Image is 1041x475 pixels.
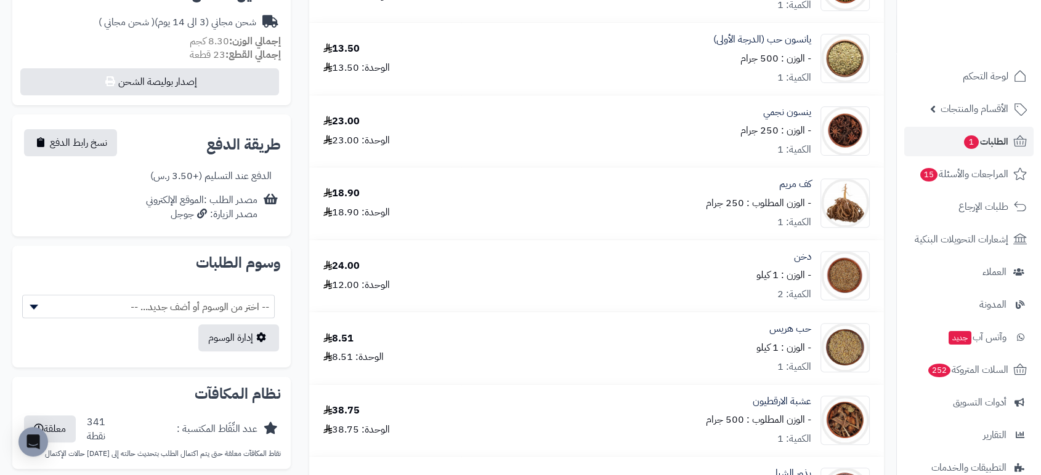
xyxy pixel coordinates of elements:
img: 1628271986-Star%20Anise-90x90.jpg [821,106,869,156]
a: المراجعات والأسئلة15 [904,159,1034,189]
button: معلقة [24,415,76,442]
small: - الوزن المطلوب : 250 جرام [706,196,811,210]
div: 23.00 [323,114,360,129]
div: الكمية: 1 [777,360,811,374]
span: طلبات الإرجاع [958,198,1008,215]
div: الوحدة: 38.75 [323,423,390,437]
div: 13.50 [323,42,360,56]
div: الوحدة: 8.51 [323,350,384,364]
a: الطلبات1 [904,127,1034,156]
small: - الوزن : 1 كيلو [756,340,811,355]
span: 1 [964,135,979,149]
div: الوحدة: 23.00 [323,134,390,148]
div: عدد النِّقَاط المكتسبة : [177,422,257,436]
span: 252 [928,364,950,377]
span: -- اختر من الوسوم أو أضف جديد... -- [22,295,275,318]
strong: إجمالي القطع: [225,47,281,62]
div: 24.00 [323,259,360,273]
span: العملاء [982,263,1007,281]
p: نقاط المكافآت معلقة حتى يتم اكتمال الطلب بتحديث حالته إلى [DATE] حالات الإكتمال [22,449,281,459]
h2: وسوم الطلبات [22,255,281,270]
strong: إجمالي الوزن: [229,34,281,49]
div: Open Intercom Messenger [18,427,48,457]
a: طلبات الإرجاع [904,192,1034,222]
div: مصدر الطلب :الموقع الإلكتروني [146,193,257,222]
span: الأقسام والمنتجات [941,100,1008,118]
a: وآتس آبجديد [904,322,1034,352]
span: أدوات التسويق [953,394,1007,411]
a: يانسون حب (الدرجة الأولى) [713,33,811,47]
small: 8.30 كجم [190,34,281,49]
div: الكمية: 1 [777,143,811,157]
a: ينسون نجمي [763,105,811,119]
span: 15 [920,168,938,182]
button: إصدار بوليصة الشحن [20,68,279,95]
a: السلات المتروكة252 [904,355,1034,385]
h2: طريقة الدفع [206,137,281,152]
span: التقارير [983,426,1007,444]
h2: نظام المكافآت [22,386,281,401]
div: 341 [87,415,105,444]
span: الطلبات [963,133,1008,150]
span: لوحة التحكم [963,68,1008,85]
img: 1633578113-Millet-90x90.jpg [821,251,869,300]
div: الوحدة: 18.90 [323,206,390,220]
img: logo-2.png [957,33,1029,59]
div: الكمية: 2 [777,287,811,301]
img: 1646396179-Burdock-90x90.jpg [821,396,869,445]
img: 1628238826-Anise-90x90.jpg [821,34,869,83]
div: 38.75 [323,404,360,418]
small: - الوزن : 250 جرام [740,123,811,138]
a: عشبة الارقطيون [753,394,811,409]
span: وآتس آب [947,329,1007,346]
a: العملاء [904,257,1034,287]
a: دخن [794,250,811,264]
a: حب هريس [769,322,811,336]
button: نسخ رابط الدفع [24,129,117,156]
a: أدوات التسويق [904,388,1034,417]
span: المراجعات والأسئلة [919,166,1008,183]
div: الوحدة: 12.00 [323,278,390,292]
div: 8.51 [323,332,354,346]
span: ( شحن مجاني ) [99,15,155,30]
span: جديد [949,331,971,345]
div: الكمية: 1 [777,71,811,85]
a: المدونة [904,290,1034,319]
img: 1633635488-Rose%20of%20Jericho-90x90.jpg [821,178,869,228]
div: الكمية: 1 [777,215,811,230]
div: مصدر الزيارة: جوجل [146,207,257,222]
a: التقارير [904,420,1034,450]
small: - الوزن : 500 جرام [740,51,811,66]
div: الوحدة: 13.50 [323,61,390,75]
small: - الوزن المطلوب : 500 جرام [706,412,811,427]
span: نسخ رابط الدفع [50,135,107,150]
img: 1692955548-Harees-90x90.jpg [821,323,869,372]
a: إشعارات التحويلات البنكية [904,225,1034,254]
small: 23 قطعة [190,47,281,62]
a: لوحة التحكم [904,62,1034,91]
div: نقطة [87,429,105,444]
div: الدفع عند التسليم (+3.50 ر.س) [150,169,272,183]
a: كف مريم [779,177,811,191]
span: المدونة [979,296,1007,313]
span: السلات المتروكة [927,361,1008,378]
a: إدارة الوسوم [198,324,279,351]
div: شحن مجاني (3 الى 14 يوم) [99,15,256,30]
div: الكمية: 1 [777,432,811,446]
small: - الوزن : 1 كيلو [756,268,811,282]
div: 18.90 [323,186,360,201]
span: إشعارات التحويلات البنكية [915,231,1008,248]
span: -- اختر من الوسوم أو أضف جديد... -- [23,295,274,319]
